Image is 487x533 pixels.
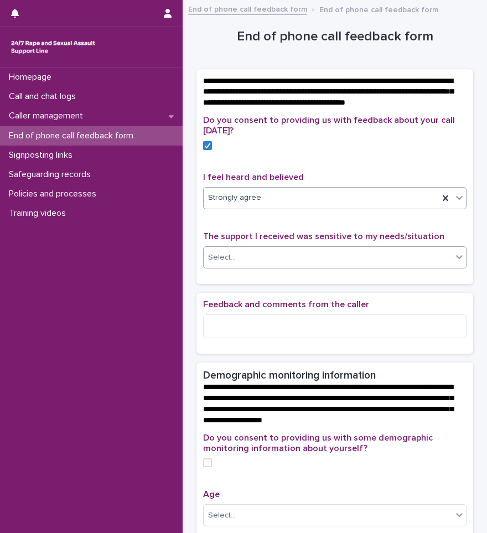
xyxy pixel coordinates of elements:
p: Safeguarding records [4,169,100,180]
p: End of phone call feedback form [319,3,438,15]
span: Do you consent to providing us with some demographic monitoring information about yourself? [203,433,433,453]
a: End of phone call feedback form [188,2,307,15]
img: rhQMoQhaT3yELyF149Cw [9,36,97,58]
span: The support I received was sensitive to my needs/situation [203,232,444,241]
p: Call and chat logs [4,91,85,102]
p: Signposting links [4,150,81,161]
p: Policies and processes [4,189,105,199]
span: Age [203,490,220,499]
h1: End of phone call feedback form [196,29,473,45]
p: Caller management [4,111,92,121]
span: Do you consent to providing us with feedback about your call [DATE]? [203,116,455,135]
span: Strongly agree [208,192,261,204]
h2: Demographic monitoring information [203,369,376,382]
p: Training videos [4,208,75,219]
span: I feel heard and believed [203,173,304,182]
p: Homepage [4,72,60,82]
p: End of phone call feedback form [4,131,142,141]
span: Feedback and comments from the caller [203,300,369,309]
div: Select... [208,252,236,263]
div: Select... [208,510,236,521]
